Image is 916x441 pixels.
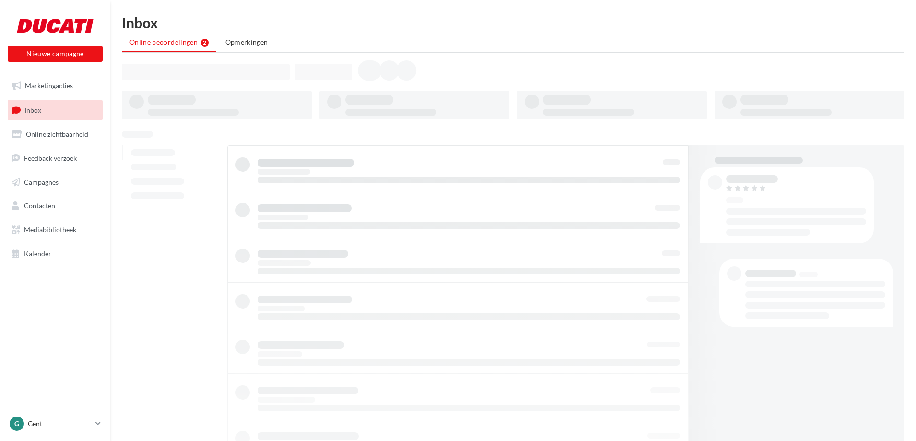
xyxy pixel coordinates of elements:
[8,46,103,62] button: Nieuwe campagne
[122,15,904,30] div: Inbox
[26,130,88,138] span: Online zichtbaarheid
[6,220,105,240] a: Mediabibliotheek
[14,419,19,429] span: G
[25,82,73,90] span: Marketingacties
[24,106,41,114] span: Inbox
[8,415,103,433] a: G Gent
[24,202,55,210] span: Contacten
[24,226,76,234] span: Mediabibliotheek
[28,419,92,429] p: Gent
[6,172,105,192] a: Campagnes
[6,148,105,168] a: Feedback verzoek
[24,250,51,258] span: Kalender
[6,100,105,120] a: Inbox
[6,196,105,216] a: Contacten
[225,38,268,46] span: Opmerkingen
[6,124,105,144] a: Online zichtbaarheid
[6,244,105,264] a: Kalender
[24,178,59,186] span: Campagnes
[24,154,77,162] span: Feedback verzoek
[6,76,105,96] a: Marketingacties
